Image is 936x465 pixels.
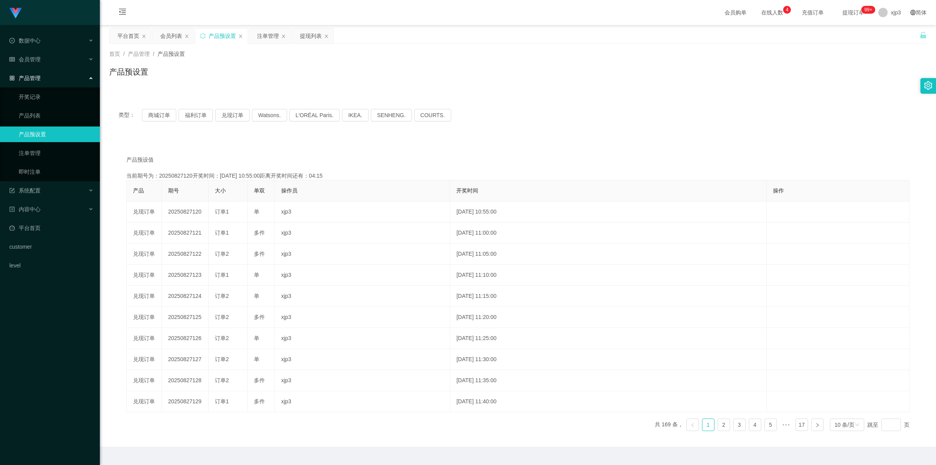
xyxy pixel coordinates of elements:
a: 3 [734,419,745,431]
div: 10 条/页 [835,419,854,431]
span: 多件 [254,398,265,404]
td: [DATE] 11:25:00 [450,328,767,349]
span: 系统配置 [9,187,41,194]
i: 图标: close [142,34,146,39]
td: [DATE] 11:20:00 [450,307,767,328]
span: ••• [780,419,792,431]
span: 订单2 [215,356,229,362]
td: 兑现订单 [127,223,162,244]
span: 数据中心 [9,37,41,44]
span: 订单2 [215,377,229,383]
a: 即时注单 [19,164,94,180]
button: SENHENG. [371,109,412,121]
li: 2 [718,419,730,431]
span: 大小 [215,187,226,194]
i: 图标: global [910,10,916,15]
sup: 206 [861,6,875,14]
span: 操作员 [281,187,298,194]
span: 订单1 [215,208,229,215]
sup: 4 [783,6,791,14]
span: 单 [254,272,259,278]
span: 单 [254,356,259,362]
td: 20250827126 [162,328,209,349]
td: xjp3 [275,201,450,223]
i: 图标: sync [200,33,206,39]
div: 跳至 页 [867,419,909,431]
span: 产品管理 [9,75,41,81]
i: 图标: table [9,57,15,62]
td: xjp3 [275,286,450,307]
td: 20250827127 [162,349,209,370]
span: 内容中心 [9,206,41,212]
span: / [153,51,154,57]
span: 产品管理 [128,51,150,57]
td: xjp3 [275,391,450,412]
a: 注单管理 [19,145,94,161]
div: 当前期号为：20250827120开奖时间：[DATE] 10:55:00距离开奖时间还有：04:15 [126,172,909,180]
a: level [9,258,94,273]
a: 17 [796,419,808,431]
li: 5 [764,419,777,431]
td: 20250827123 [162,265,209,286]
i: 图标: check-circle-o [9,38,15,43]
i: 图标: close [281,34,286,39]
td: 20250827129 [162,391,209,412]
td: 20250827120 [162,201,209,223]
span: 产品预设置 [158,51,185,57]
a: 开奖记录 [19,89,94,105]
a: 产品预设置 [19,126,94,142]
span: 多件 [254,230,265,236]
span: 单 [254,335,259,341]
span: 产品 [133,187,144,194]
td: xjp3 [275,328,450,349]
td: 20250827125 [162,307,209,328]
div: 提现列表 [300,29,322,43]
li: 3 [733,419,746,431]
i: 图标: appstore-o [9,75,15,81]
span: 多件 [254,377,265,383]
li: 4 [749,419,761,431]
span: 订单2 [215,314,229,320]
span: 订单2 [215,293,229,299]
i: 图标: setting [924,81,932,90]
td: 兑现订单 [127,307,162,328]
i: 图标: left [690,423,695,428]
td: xjp3 [275,349,450,370]
i: 图标: close [324,34,329,39]
i: 图标: unlock [920,32,927,39]
i: 图标: close [238,34,243,39]
i: 图标: right [815,423,820,428]
td: [DATE] 11:10:00 [450,265,767,286]
td: 20250827128 [162,370,209,391]
div: 会员列表 [160,29,182,43]
button: L'ORÉAL Paris. [289,109,340,121]
td: xjp3 [275,244,450,265]
td: xjp3 [275,223,450,244]
td: 20250827121 [162,223,209,244]
td: xjp3 [275,307,450,328]
i: 图标: menu-fold [109,0,136,25]
a: 图标: dashboard平台首页 [9,220,94,236]
li: 下一页 [811,419,824,431]
span: 单 [254,293,259,299]
td: [DATE] 11:15:00 [450,286,767,307]
span: 订单2 [215,251,229,257]
button: IKEA. [342,109,369,121]
button: 兑现订单 [215,109,250,121]
td: [DATE] 11:35:00 [450,370,767,391]
i: 图标: close [184,34,189,39]
li: 上一页 [686,419,699,431]
a: 1 [702,419,714,431]
span: 首页 [109,51,120,57]
td: 兑现订单 [127,391,162,412]
span: / [123,51,125,57]
span: 产品预设值 [126,156,154,164]
img: logo.9652507e.png [9,8,22,19]
td: 20250827124 [162,286,209,307]
a: customer [9,239,94,255]
span: 多件 [254,314,265,320]
td: 兑现订单 [127,244,162,265]
span: 会员管理 [9,56,41,62]
span: 订单1 [215,230,229,236]
td: [DATE] 11:00:00 [450,223,767,244]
